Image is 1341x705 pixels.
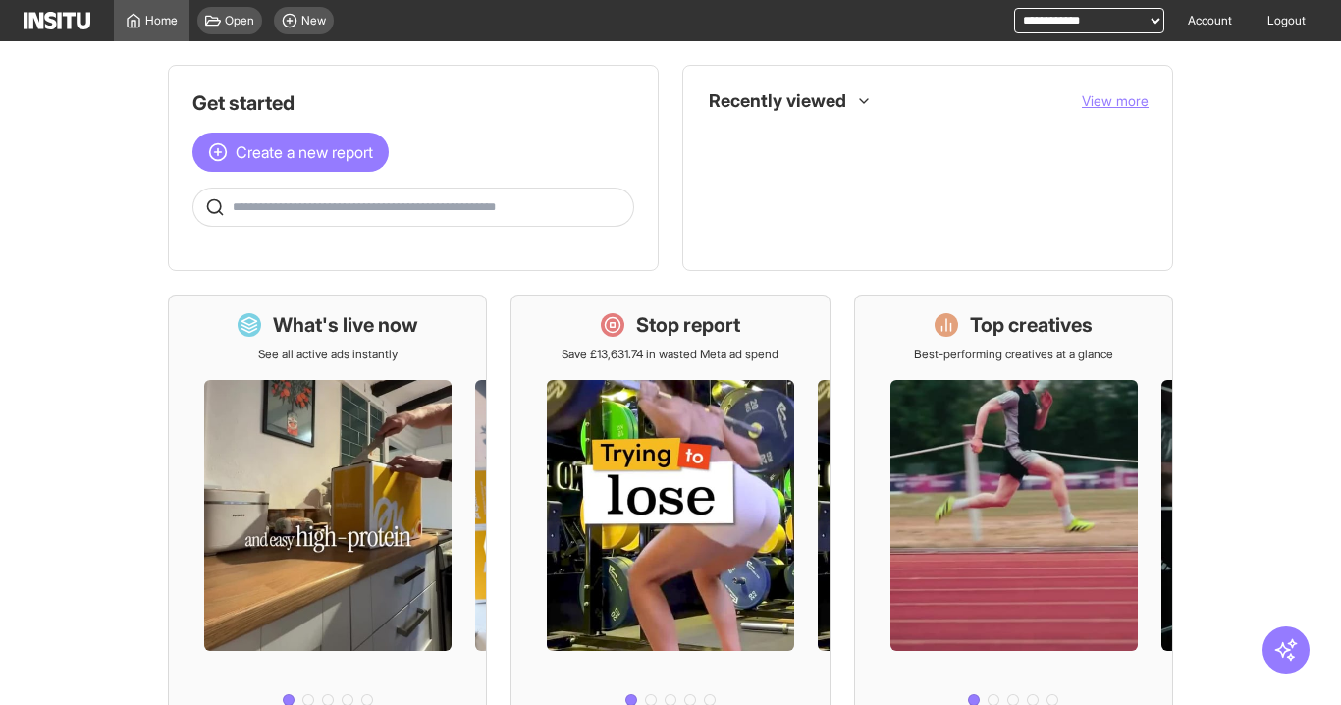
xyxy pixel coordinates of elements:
img: Logo [24,12,90,29]
h1: Stop report [636,311,740,339]
p: Save £13,631.74 in wasted Meta ad spend [562,347,778,362]
h1: What's live now [273,311,418,339]
h1: Top creatives [970,311,1093,339]
button: Create a new report [192,133,389,172]
span: Home [145,13,178,28]
h1: Get started [192,89,634,117]
span: View more [1082,92,1149,109]
span: Open [225,13,254,28]
p: See all active ads instantly [258,347,398,362]
span: New [301,13,326,28]
span: Create a new report [236,140,373,164]
p: Best-performing creatives at a glance [914,347,1113,362]
button: View more [1082,91,1149,111]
